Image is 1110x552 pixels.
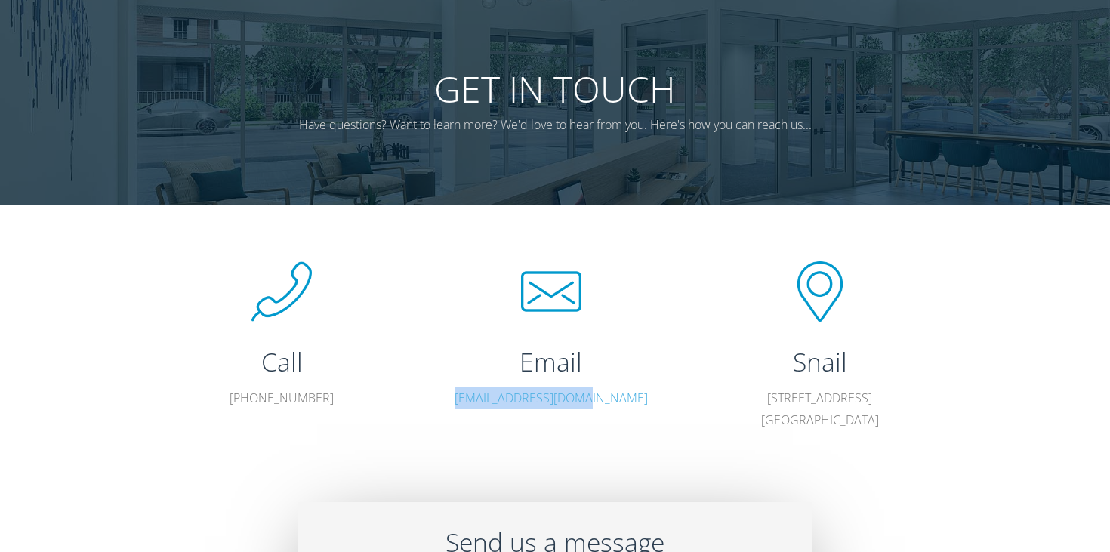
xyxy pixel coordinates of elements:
[291,67,819,111] h1: Get In Touch
[718,387,922,431] p: [STREET_ADDRESS] [GEOGRAPHIC_DATA]
[718,344,922,380] h2: Snail
[449,344,653,380] h2: Email
[455,390,648,406] a: [EMAIL_ADDRESS][DOMAIN_NAME]
[180,387,384,409] p: [PHONE_NUMBER]
[291,114,819,136] p: Have questions? Want to learn more? We'd love to hear from you. Here's how you can reach us...
[180,344,384,380] h2: Call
